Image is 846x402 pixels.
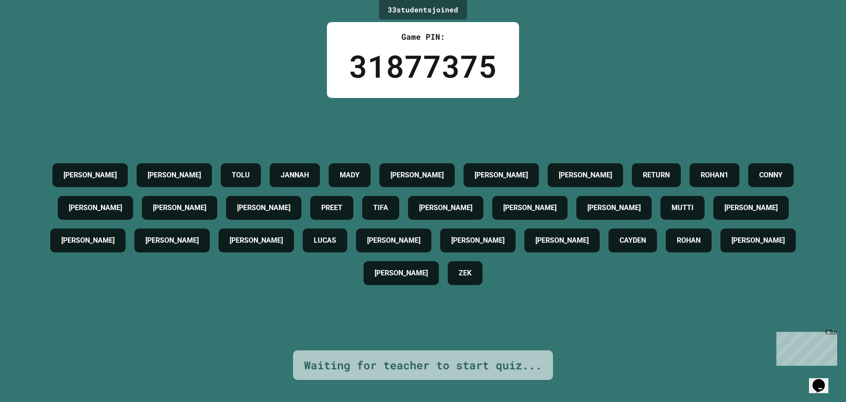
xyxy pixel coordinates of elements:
[237,203,290,213] h4: [PERSON_NAME]
[304,357,542,374] div: Waiting for teacher to start quiz...
[451,235,505,246] h4: [PERSON_NAME]
[759,170,783,180] h4: CONNY
[809,367,837,393] iframe: chat widget
[232,170,250,180] h4: TOLU
[321,203,342,213] h4: PREET
[724,203,778,213] h4: [PERSON_NAME]
[587,203,641,213] h4: [PERSON_NAME]
[349,31,497,43] div: Game PIN:
[63,170,117,180] h4: [PERSON_NAME]
[503,203,557,213] h4: [PERSON_NAME]
[153,203,206,213] h4: [PERSON_NAME]
[535,235,589,246] h4: [PERSON_NAME]
[349,43,497,89] div: 31877375
[672,203,694,213] h4: MUTTI
[475,170,528,180] h4: [PERSON_NAME]
[69,203,122,213] h4: [PERSON_NAME]
[677,235,701,246] h4: ROHAN
[61,235,115,246] h4: [PERSON_NAME]
[373,203,388,213] h4: TIFA
[773,328,837,366] iframe: chat widget
[340,170,360,180] h4: MADY
[419,203,472,213] h4: [PERSON_NAME]
[314,235,336,246] h4: LUCAS
[375,268,428,278] h4: [PERSON_NAME]
[731,235,785,246] h4: [PERSON_NAME]
[559,170,612,180] h4: [PERSON_NAME]
[459,268,471,278] h4: ZEK
[281,170,309,180] h4: JANNAH
[367,235,420,246] h4: [PERSON_NAME]
[643,170,670,180] h4: RETURN
[145,235,199,246] h4: [PERSON_NAME]
[148,170,201,180] h4: [PERSON_NAME]
[620,235,646,246] h4: CAYDEN
[4,4,61,56] div: Chat with us now!Close
[390,170,444,180] h4: [PERSON_NAME]
[230,235,283,246] h4: [PERSON_NAME]
[701,170,728,180] h4: ROHAN1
